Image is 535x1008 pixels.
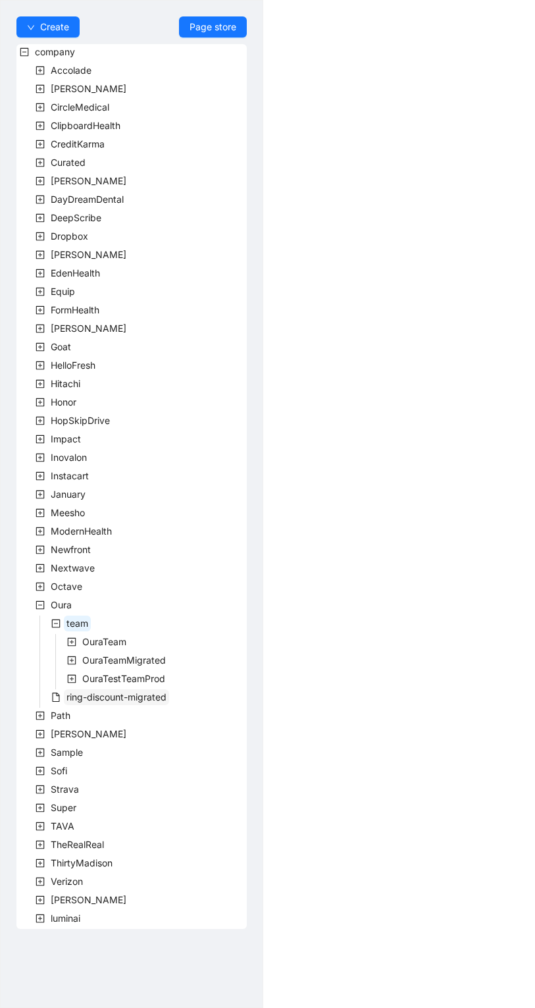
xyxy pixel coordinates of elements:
[48,192,126,207] span: DayDreamDental
[51,544,91,555] span: Newfront
[48,892,129,908] span: Virta
[51,562,95,573] span: Nextwave
[51,359,95,371] span: HelloFresh
[36,379,45,388] span: plus-square
[36,729,45,739] span: plus-square
[48,874,86,889] span: Verizon
[48,542,93,558] span: Newfront
[48,155,88,171] span: Curated
[48,708,73,724] span: Path
[51,802,76,813] span: Super
[82,654,166,666] span: OuraTeamMigrated
[36,195,45,204] span: plus-square
[48,173,129,189] span: Darby
[20,47,29,57] span: minus-square
[51,323,126,334] span: [PERSON_NAME]
[36,490,45,499] span: plus-square
[36,213,45,223] span: plus-square
[51,728,126,739] span: [PERSON_NAME]
[36,250,45,259] span: plus-square
[36,877,45,886] span: plus-square
[48,136,107,152] span: CreditKarma
[67,656,76,665] span: plus-square
[51,65,91,76] span: Accolade
[36,785,45,794] span: plus-square
[36,176,45,186] span: plus-square
[51,415,110,426] span: HopSkipDrive
[51,267,100,279] span: EdenHealth
[36,435,45,444] span: plus-square
[48,818,77,834] span: TAVA
[51,839,104,850] span: TheRealReal
[51,783,79,795] span: Strava
[82,673,165,684] span: OuraTestTeamProd
[51,525,112,537] span: ModernHealth
[51,599,72,610] span: Oura
[51,452,87,463] span: Inovalon
[51,249,126,260] span: [PERSON_NAME]
[48,228,91,244] span: Dropbox
[48,487,88,502] span: January
[36,66,45,75] span: plus-square
[82,636,126,647] span: OuraTeam
[36,527,45,536] span: plus-square
[80,671,168,687] span: OuraTestTeamProd
[51,341,71,352] span: Goat
[36,305,45,315] span: plus-square
[36,416,45,425] span: plus-square
[36,914,45,923] span: plus-square
[51,101,109,113] span: CircleMedical
[48,376,83,392] span: Hitachi
[51,710,70,721] span: Path
[48,284,78,300] span: Equip
[36,766,45,776] span: plus-square
[36,158,45,167] span: plus-square
[51,120,120,131] span: ClipboardHealth
[51,157,86,168] span: Curated
[36,269,45,278] span: plus-square
[36,103,45,112] span: plus-square
[51,857,113,868] span: ThirtyMadison
[48,339,74,355] span: Goat
[36,140,45,149] span: plus-square
[64,689,169,705] span: ring-discount-migrated
[48,560,97,576] span: Nextwave
[36,803,45,812] span: plus-square
[35,46,75,57] span: company
[190,20,236,34] span: Page store
[48,763,70,779] span: Sofi
[51,378,80,389] span: Hitachi
[48,265,103,281] span: EdenHealth
[51,194,124,205] span: DayDreamDental
[36,84,45,93] span: plus-square
[48,745,86,760] span: Sample
[67,674,76,683] span: plus-square
[48,726,129,742] span: Rothman
[51,820,74,832] span: TAVA
[51,747,83,758] span: Sample
[67,637,76,647] span: plus-square
[36,508,45,517] span: plus-square
[48,413,113,429] span: HopSkipDrive
[51,765,67,776] span: Sofi
[51,175,126,186] span: [PERSON_NAME]
[51,433,81,444] span: Impact
[48,358,98,373] span: HelloFresh
[36,342,45,352] span: plus-square
[36,748,45,757] span: plus-square
[36,895,45,905] span: plus-square
[27,24,35,32] span: down
[48,321,129,336] span: Garner
[51,489,86,500] span: January
[48,99,112,115] span: CircleMedical
[36,324,45,333] span: plus-square
[16,16,80,38] button: downCreate
[36,361,45,370] span: plus-square
[179,16,247,38] a: Page store
[36,287,45,296] span: plus-square
[48,210,104,226] span: DeepScribe
[51,470,89,481] span: Instacart
[48,450,89,465] span: Inovalon
[48,302,102,318] span: FormHealth
[36,711,45,720] span: plus-square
